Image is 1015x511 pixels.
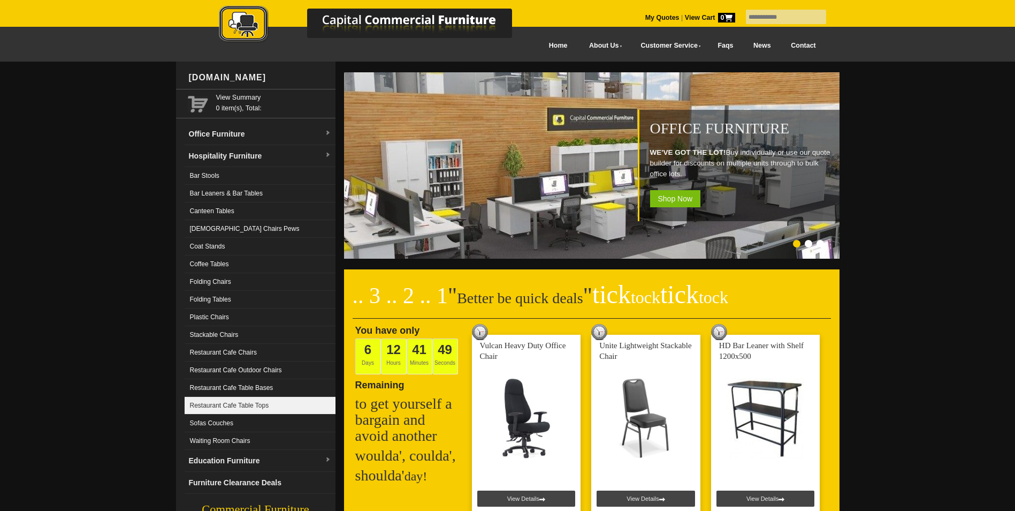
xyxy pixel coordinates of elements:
span: Seconds [432,339,458,374]
span: Hours [381,339,407,374]
a: Folding Tables [185,291,335,309]
span: 6 [364,342,371,357]
a: Bar Stools [185,167,335,185]
a: Faqs [708,34,744,58]
span: Minutes [407,339,432,374]
img: dropdown [325,152,331,159]
span: You have only [355,325,420,336]
span: Shop Now [650,190,701,207]
a: Customer Service [629,34,707,58]
a: Restaurant Cafe Table Tops [185,397,335,415]
span: 0 item(s), Total: [216,92,331,112]
span: day! [405,469,428,483]
img: tick tock deal clock [591,324,607,340]
h2: Better be quick deals [353,287,831,319]
img: tick tock deal clock [472,324,488,340]
a: Folding Chairs [185,273,335,291]
a: About Us [577,34,629,58]
span: .. 3 .. 2 .. 1 [353,283,448,308]
div: [DOMAIN_NAME] [185,62,335,94]
a: Bar Leaners & Bar Tables [185,185,335,202]
h2: to get yourself a bargain and avoid another [355,396,462,444]
h1: Office Furniture [650,121,834,137]
a: Plastic Chairs [185,309,335,326]
li: Page dot 3 [816,240,824,247]
h2: woulda', coulda', [355,448,462,464]
span: tock [699,288,728,307]
a: Hospitality Furnituredropdown [185,145,335,167]
span: tick tick [592,280,728,309]
a: News [743,34,781,58]
a: Restaurant Cafe Chairs [185,344,335,362]
img: dropdown [325,457,331,463]
span: " [583,283,728,308]
img: tick tock deal clock [711,324,727,340]
a: Sofas Couches [185,415,335,432]
a: Waiting Room Chairs [185,432,335,450]
a: Education Furnituredropdown [185,450,335,472]
span: 12 [386,342,401,357]
a: Stackable Chairs [185,326,335,344]
a: Canteen Tables [185,202,335,220]
img: Office Furniture [344,72,842,259]
h2: shoulda' [355,468,462,484]
span: 0 [718,13,735,22]
span: Days [355,339,381,374]
a: Restaurant Cafe Table Bases [185,379,335,397]
span: 41 [412,342,426,357]
img: Capital Commercial Furniture Logo [189,5,564,44]
a: View Summary [216,92,331,103]
a: Furniture Clearance Deals [185,472,335,494]
a: [DEMOGRAPHIC_DATA] Chairs Pews [185,220,335,238]
strong: View Cart [685,14,735,21]
li: Page dot 2 [805,240,812,247]
a: My Quotes [645,14,680,21]
a: Capital Commercial Furniture Logo [189,5,564,48]
span: 49 [438,342,452,357]
a: Contact [781,34,826,58]
li: Page dot 1 [793,240,800,247]
span: Remaining [355,375,405,390]
a: Restaurant Cafe Outdoor Chairs [185,362,335,379]
a: Office Furniture WE'VE GOT THE LOT!Buy individually or use our quote builder for discounts on mul... [344,253,842,260]
strong: WE'VE GOT THE LOT! [650,148,726,156]
span: tock [631,288,660,307]
a: Coffee Tables [185,255,335,273]
a: View Cart0 [683,14,735,21]
a: Coat Stands [185,238,335,255]
img: dropdown [325,130,331,137]
a: Office Furnituredropdown [185,123,335,145]
p: Buy individually or use our quote builder for discounts on multiple units through to bulk office ... [650,147,834,179]
span: " [448,283,457,308]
